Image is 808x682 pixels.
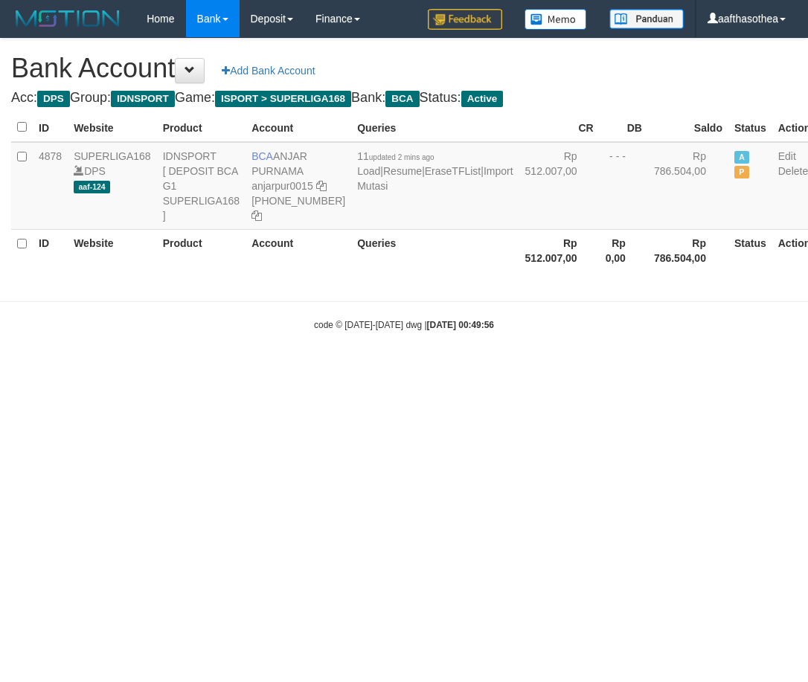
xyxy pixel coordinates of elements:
[212,58,324,83] a: Add Bank Account
[251,150,273,162] span: BCA
[351,229,519,271] th: Queries
[385,91,419,107] span: BCA
[600,113,648,142] th: DB
[357,150,434,162] span: 11
[728,113,772,142] th: Status
[246,142,351,230] td: ANJAR PURNAMA [PHONE_NUMBER]
[648,142,728,230] td: Rp 786.504,00
[427,320,494,330] strong: [DATE] 00:49:56
[246,113,351,142] th: Account
[246,229,351,271] th: Account
[734,151,749,164] span: Active
[357,165,380,177] a: Load
[74,181,110,193] span: aaf-124
[37,91,70,107] span: DPS
[369,153,435,161] span: updated 2 mins ago
[357,150,513,192] span: | | |
[11,91,797,106] h4: Acc: Group: Game: Bank: Status:
[215,91,351,107] span: ISPORT > SUPERLIGA168
[68,113,157,142] th: Website
[609,9,684,29] img: panduan.png
[519,142,600,230] td: Rp 512.007,00
[728,229,772,271] th: Status
[778,150,796,162] a: Edit
[68,142,157,230] td: DPS
[519,113,600,142] th: CR
[600,142,648,230] td: - - -
[33,142,68,230] td: 4878
[600,229,648,271] th: Rp 0,00
[111,91,175,107] span: IDNSPORT
[428,9,502,30] img: Feedback.jpg
[383,165,422,177] a: Resume
[33,113,68,142] th: ID
[68,229,157,271] th: Website
[74,150,151,162] a: SUPERLIGA168
[734,166,749,178] span: Paused
[461,91,504,107] span: Active
[519,229,600,271] th: Rp 512.007,00
[157,113,246,142] th: Product
[33,229,68,271] th: ID
[648,113,728,142] th: Saldo
[157,142,246,230] td: IDNSPORT [ DEPOSIT BCA G1 SUPERLIGA168 ]
[314,320,494,330] small: code © [DATE]-[DATE] dwg |
[251,180,313,192] a: anjarpur0015
[778,165,808,177] a: Delete
[11,54,797,83] h1: Bank Account
[351,113,519,142] th: Queries
[157,229,246,271] th: Product
[425,165,481,177] a: EraseTFList
[11,7,124,30] img: MOTION_logo.png
[357,165,513,192] a: Import Mutasi
[648,229,728,271] th: Rp 786.504,00
[525,9,587,30] img: Button%20Memo.svg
